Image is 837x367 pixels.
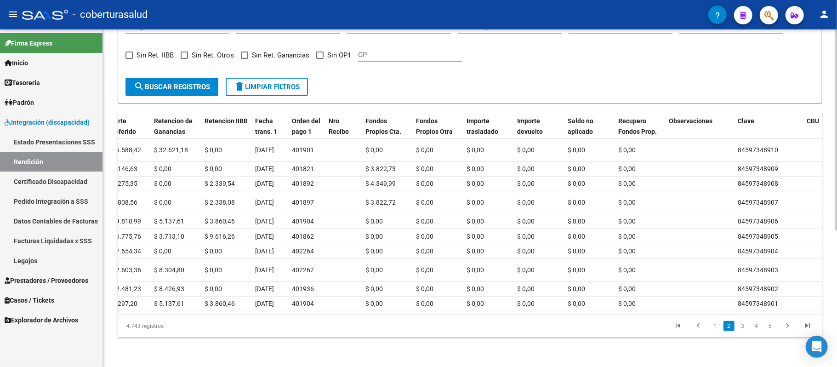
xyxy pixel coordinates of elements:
[467,233,484,240] span: $ 0,00
[416,165,433,172] span: $ 0,00
[618,180,636,187] span: $ 0,00
[103,233,141,240] span: $ 166.775,76
[103,266,141,274] span: $ 252.603,36
[513,111,564,152] datatable-header-cell: Importe devuelto Cuenta SSS
[669,117,712,125] span: Observaciones
[154,218,184,225] span: $ 5.137,61
[154,146,188,154] span: $ 32.621,18
[467,199,484,206] span: $ 0,00
[750,318,763,334] li: page 4
[292,199,314,206] span: 401897
[5,58,28,68] span: Inicio
[73,5,148,25] span: - coberturasalud
[416,285,433,292] span: $ 0,00
[5,295,54,305] span: Casos / Tickets
[154,199,171,206] span: $ 0,00
[103,218,141,225] span: $ 719.810,99
[751,321,762,331] a: 4
[416,117,453,146] span: Fondos Propios Otra Cta.
[103,285,141,292] span: $ 252.481,23
[568,180,585,187] span: $ 0,00
[738,233,778,240] span: 84597348905
[738,146,778,154] span: 84597348910
[738,180,778,187] span: 84597348908
[5,117,90,127] span: Integración (discapacidad)
[416,180,433,187] span: $ 0,00
[517,285,535,292] span: $ 0,00
[5,78,40,88] span: Tesorería
[708,318,722,334] li: page 1
[416,247,433,255] span: $ 0,00
[365,233,383,240] span: $ 0,00
[568,247,585,255] span: $ 0,00
[568,199,585,206] span: $ 0,00
[103,117,136,135] span: Importe transferido
[736,318,750,334] li: page 3
[618,218,636,225] span: $ 0,00
[234,81,245,92] mat-icon: delete
[154,117,193,135] span: Retencion de Ganancias
[738,165,778,172] span: 84597348909
[738,117,754,125] span: Clave
[325,111,362,152] datatable-header-cell: Nro Recibo
[103,165,137,172] span: $ 83.146,63
[618,285,636,292] span: $ 0,00
[292,146,314,154] span: 401901
[103,247,141,255] span: $ 307.654,34
[288,111,325,152] datatable-header-cell: Orden del pago 1
[517,146,535,154] span: $ 0,00
[416,233,433,240] span: $ 0,00
[806,336,828,358] div: Open Intercom Messenger
[134,81,145,92] mat-icon: search
[365,300,383,307] span: $ 0,00
[738,247,778,255] span: 84597348904
[467,165,484,172] span: $ 0,00
[467,247,484,255] span: $ 0,00
[205,199,235,206] span: $ 2.338,08
[467,117,498,135] span: Importe trasladado
[154,300,184,307] span: $ 5.137,61
[799,321,816,331] a: go to last page
[125,78,218,96] button: Buscar registros
[205,146,222,154] span: $ 0,00
[292,117,320,135] span: Orden del pago 1
[737,321,748,331] a: 3
[365,117,401,146] span: Fondos Propios Cta. Disca.
[618,117,657,135] span: Recupero Fondos Prop.
[517,180,535,187] span: $ 0,00
[618,165,636,172] span: $ 0,00
[467,146,484,154] span: $ 0,00
[292,218,314,225] span: 401904
[568,285,585,292] span: $ 0,00
[329,117,349,135] span: Nro Recibo
[201,111,251,152] datatable-header-cell: Retencion IIBB
[205,180,235,187] span: $ 2.339,54
[467,218,484,225] span: $ 0,00
[779,321,796,331] a: go to next page
[154,285,184,292] span: $ 8.426,93
[710,321,721,331] a: 1
[618,300,636,307] span: $ 0,00
[763,318,777,334] li: page 5
[568,117,593,135] span: Saldo no aplicado
[517,165,535,172] span: $ 0,00
[568,300,585,307] span: $ 0,00
[255,300,274,307] span: [DATE]
[365,247,383,255] span: $ 0,00
[734,111,803,152] datatable-header-cell: Clave
[723,321,735,331] a: 2
[463,111,513,152] datatable-header-cell: Importe trasladado
[669,321,687,331] a: go to first page
[416,146,433,154] span: $ 0,00
[255,199,274,206] span: [DATE]
[255,233,274,240] span: [DATE]
[292,300,314,307] span: 401904
[7,9,18,20] mat-icon: menu
[365,199,396,206] span: $ 3.822,72
[103,180,137,187] span: $ 92.275,35
[689,321,707,331] a: go to previous page
[618,146,636,154] span: $ 0,00
[134,83,210,91] span: Buscar registros
[5,315,78,325] span: Explorador de Archivos
[365,146,383,154] span: $ 0,00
